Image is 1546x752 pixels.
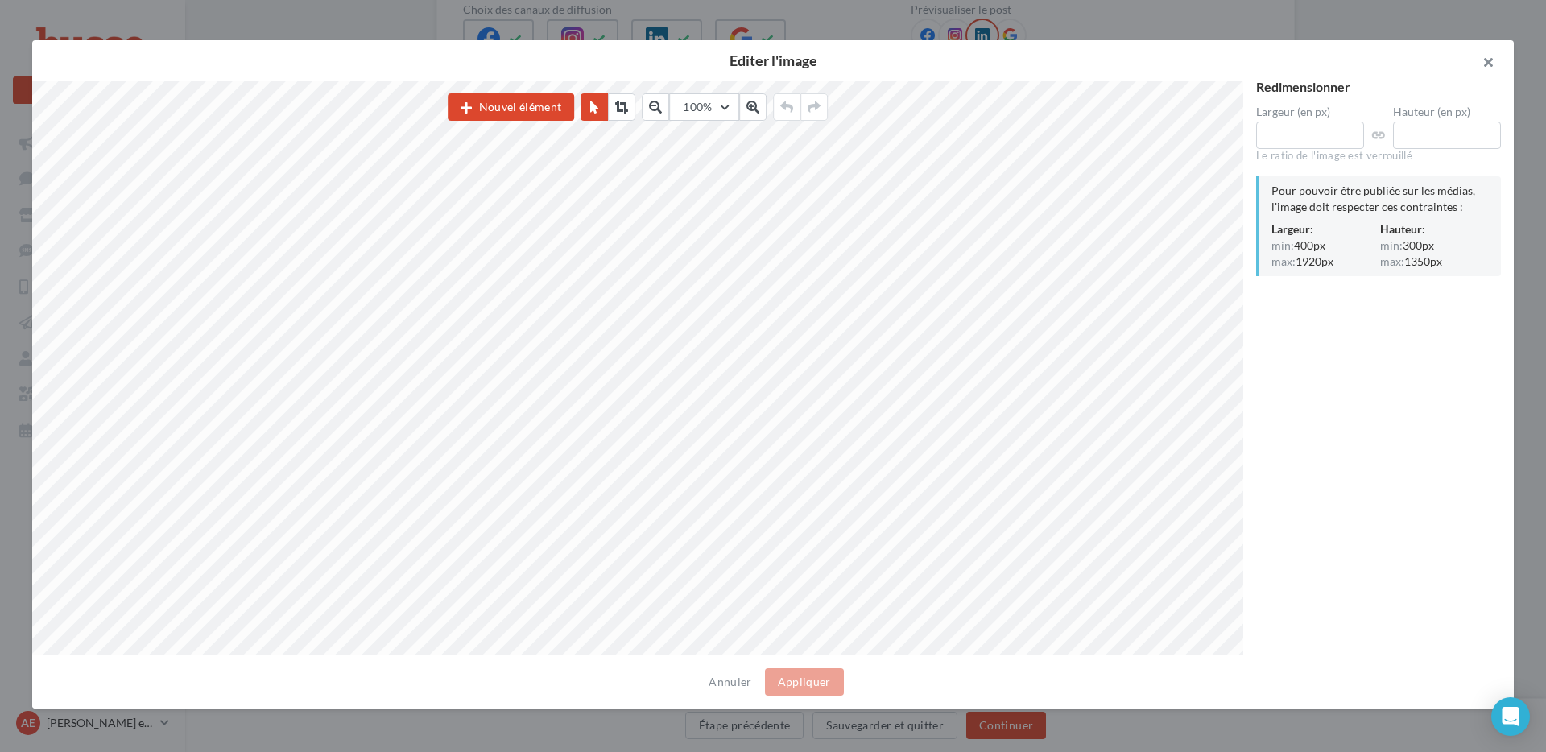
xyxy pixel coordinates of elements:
h2: Editer l'image [58,53,1488,68]
div: 1350px [1380,254,1489,270]
button: Nouvel élément [448,93,574,121]
div: Pour pouvoir être publiée sur les médias, l'image doit respecter ces contraintes : [1271,183,1488,215]
div: 1920px [1271,254,1380,270]
label: Largeur (en px) [1256,106,1364,118]
div: 400px [1271,238,1380,254]
span: min: [1271,240,1294,251]
span: min: [1380,240,1403,251]
label: Hauteur (en px) [1393,106,1501,118]
div: Le ratio de l'image est verrouillé [1256,149,1501,163]
button: Annuler [702,672,758,692]
div: Hauteur: [1380,221,1489,238]
div: Largeur: [1271,221,1380,238]
button: Appliquer [765,668,844,696]
span: max: [1271,256,1296,267]
div: Open Intercom Messenger [1491,697,1530,736]
div: Redimensionner [1256,81,1501,93]
div: 300px [1380,238,1489,254]
button: 100% [669,93,738,121]
span: max: [1380,256,1404,267]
